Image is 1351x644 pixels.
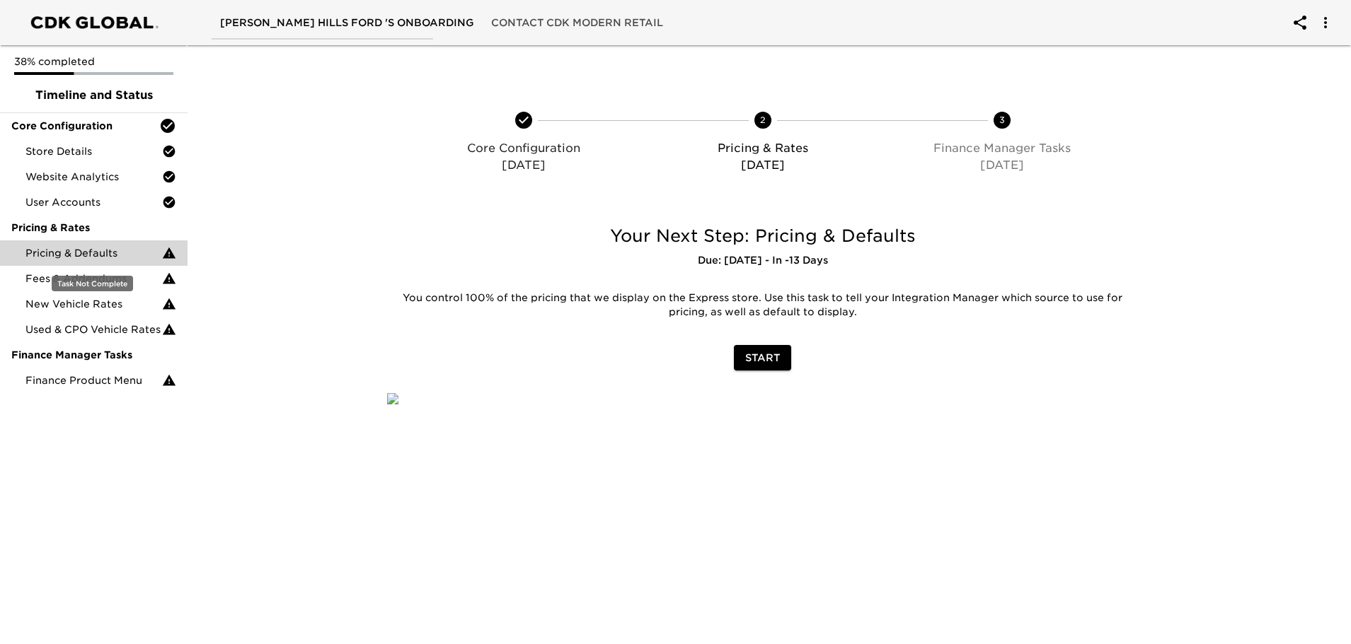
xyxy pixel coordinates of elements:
button: Start [734,345,791,371]
span: Website Analytics [25,170,162,184]
span: Fees & Addendums [25,271,162,286]
span: Core Configuration [11,119,159,133]
span: Finance Manager Tasks [11,348,176,362]
text: 2 [760,115,766,125]
p: You control 100% of the pricing that we display on the Express store. Use this task to tell your ... [398,291,1127,320]
h6: Due: [DATE] - In -13 Days [387,253,1138,269]
span: User Accounts [25,195,162,209]
span: Timeline and Status [11,87,176,104]
span: Start [745,349,780,367]
p: [DATE] [410,157,638,174]
p: Finance Manager Tasks [888,140,1116,157]
button: account of current user [1309,6,1343,40]
p: Core Configuration [410,140,638,157]
p: [DATE] [888,157,1116,174]
span: Pricing & Defaults [25,246,162,260]
p: Pricing & Rates [649,140,877,157]
span: Store Details [25,144,162,158]
img: qkibX1zbU72zw90W6Gan%2FTemplates%2FRjS7uaFIXtg43HUzxvoG%2F3e51d9d6-1114-4229-a5bf-f5ca567b6beb.jpg [387,393,398,404]
span: [PERSON_NAME] Hills Ford 's Onboarding [220,14,474,32]
text: 3 [999,115,1005,125]
button: account of current user [1283,6,1317,40]
p: 38% completed [14,54,173,69]
h5: Your Next Step: Pricing & Defaults [387,225,1138,247]
span: New Vehicle Rates [25,297,162,311]
span: Contact CDK Modern Retail [491,14,663,32]
span: Finance Product Menu [25,373,162,387]
span: Used & CPO Vehicle Rates [25,322,162,336]
span: Pricing & Rates [11,221,176,235]
p: [DATE] [649,157,877,174]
